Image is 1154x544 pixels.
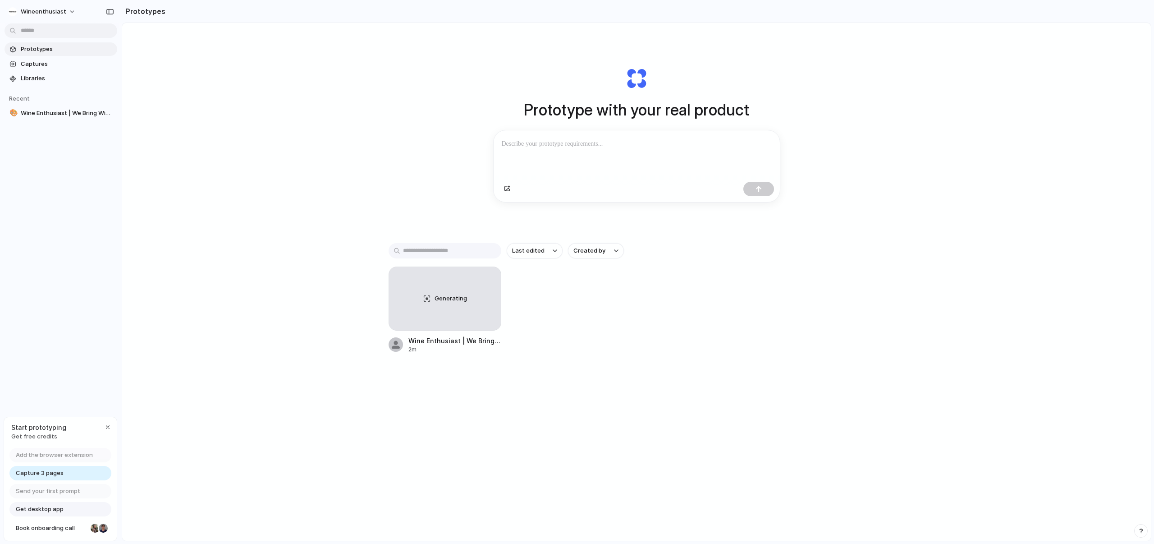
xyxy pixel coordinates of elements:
[568,243,624,258] button: Created by
[16,451,93,460] span: Add the browser extension
[122,6,165,17] h2: Prototypes
[21,60,114,69] span: Captures
[9,521,111,535] a: Book onboarding call
[21,74,114,83] span: Libraries
[5,57,117,71] a: Captures
[90,523,101,534] div: Nicole Kubica
[11,432,66,441] span: Get free credits
[9,502,111,516] a: Get desktop app
[21,7,66,16] span: wineenthusiast
[573,246,605,255] span: Created by
[5,5,80,19] button: wineenthusiast
[5,106,117,120] a: 🎨Wine Enthusiast | We Bring Wine to Life
[98,523,109,534] div: Christian Iacullo
[408,336,501,346] div: Wine Enthusiast | We Bring Wine to Life
[9,95,30,102] span: Recent
[21,45,114,54] span: Prototypes
[16,487,80,496] span: Send your first prompt
[389,267,501,354] a: GeneratingWine Enthusiast | We Bring Wine to Life2m
[507,243,563,258] button: Last edited
[21,109,114,118] span: Wine Enthusiast | We Bring Wine to Life
[5,42,117,56] a: Prototypes
[8,109,17,118] button: 🎨
[408,346,501,354] div: 2m
[16,505,64,514] span: Get desktop app
[16,469,64,478] span: Capture 3 pages
[9,108,16,118] div: 🎨
[435,294,467,303] span: Generating
[512,246,545,255] span: Last edited
[11,423,66,432] span: Start prototyping
[524,98,749,122] h1: Prototype with your real product
[5,72,117,85] a: Libraries
[16,524,87,533] span: Book onboarding call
